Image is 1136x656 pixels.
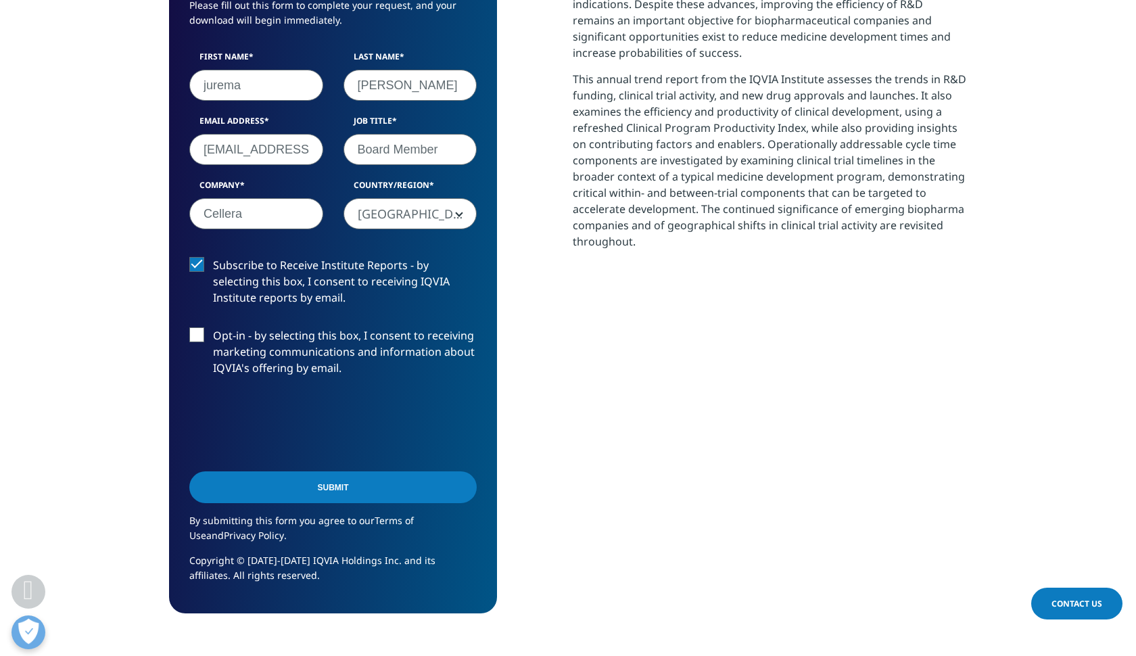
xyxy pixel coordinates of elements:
label: Job Title [344,115,477,134]
label: Country/Region [344,179,477,198]
p: This annual trend report from the IQVIA Institute assesses the trends in R&D funding, clinical tr... [573,71,967,260]
span: Brazil [344,198,477,229]
iframe: reCAPTCHA [189,398,395,450]
label: First Name [189,51,323,70]
label: Subscribe to Receive Institute Reports - by selecting this box, I consent to receiving IQVIA Inst... [189,257,477,313]
span: Contact Us [1051,598,1102,609]
input: Submit [189,471,477,503]
label: Company [189,179,323,198]
a: Contact Us [1031,588,1122,619]
label: Opt-in - by selecting this box, I consent to receiving marketing communications and information a... [189,327,477,383]
button: Abrir preferências [11,615,45,649]
p: Copyright © [DATE]-[DATE] IQVIA Holdings Inc. and its affiliates. All rights reserved. [189,553,477,593]
a: Privacy Policy [224,529,284,542]
label: Last Name [344,51,477,70]
span: Brazil [344,199,477,230]
label: Email Address [189,115,323,134]
p: By submitting this form you agree to our and . [189,513,477,553]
